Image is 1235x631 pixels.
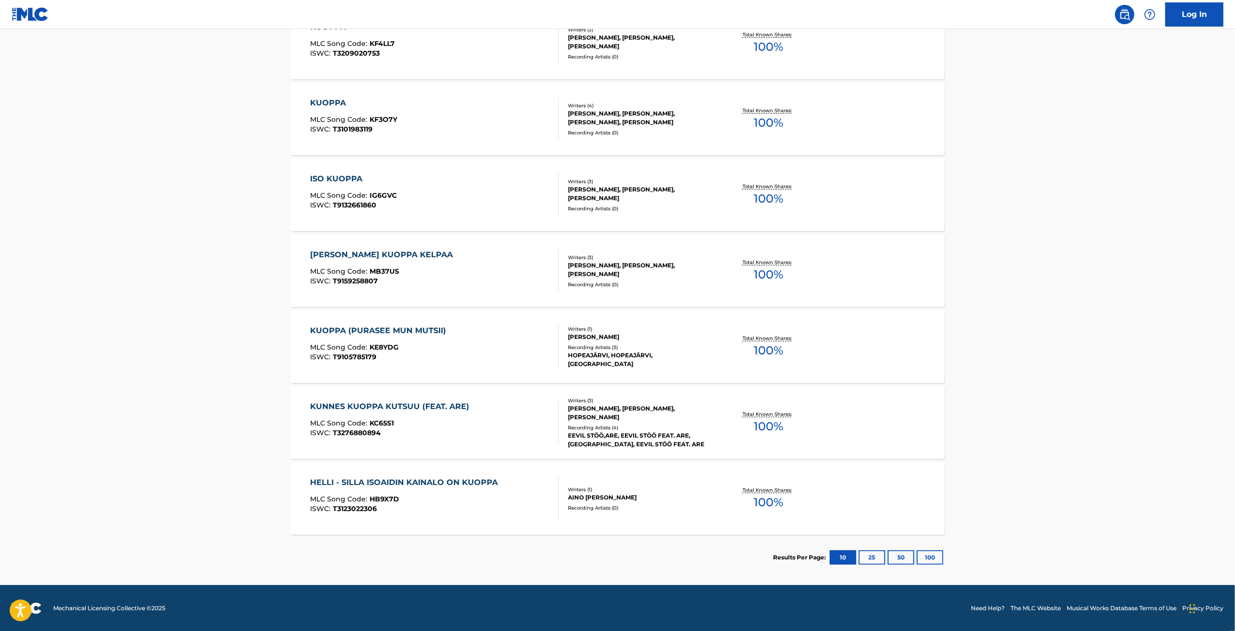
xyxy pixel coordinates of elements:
span: KF3O7Y [370,115,397,124]
img: MLC Logo [12,7,49,21]
button: 100 [917,550,943,565]
img: logo [12,602,42,614]
div: AINO [PERSON_NAME] [568,493,714,502]
div: Recording Artists ( 4 ) [568,424,714,431]
img: search [1119,9,1131,20]
div: KUNNES KUOPPA KUTSUU (FEAT. ARE) [310,401,474,412]
a: The MLC Website [1011,604,1061,613]
div: Writers ( 1 ) [568,325,714,333]
div: Writers ( 1 ) [568,486,714,493]
p: Results Per Page: [774,553,829,562]
div: [PERSON_NAME] KUOPPA KELPAA [310,249,458,261]
p: Total Known Shares: [743,259,794,266]
span: ISWC : [310,428,333,437]
span: 100 % [754,342,783,359]
a: Privacy Policy [1182,604,1223,613]
p: Total Known Shares: [743,31,794,38]
div: [PERSON_NAME], [PERSON_NAME], [PERSON_NAME] [568,404,714,422]
span: KF4LL7 [370,39,395,48]
span: MLC Song Code : [310,419,370,427]
span: 100 % [754,114,783,132]
div: Writers ( 4 ) [568,102,714,109]
a: [PERSON_NAME] KUOPPA KELPAAMLC Song Code:MB37USISWC:T9159258807Writers (3)[PERSON_NAME], [PERSON_... [291,235,945,307]
a: KUOPPAMLC Song Code:KF3O7YISWC:T3101983119Writers (4)[PERSON_NAME], [PERSON_NAME], [PERSON_NAME],... [291,83,945,155]
a: ISO KUOPPAMLC Song Code:IG6GVCISWC:T9132661860Writers (3)[PERSON_NAME], [PERSON_NAME], [PERSON_NA... [291,159,945,231]
a: Need Help? [971,604,1005,613]
span: ISWC : [310,201,333,209]
a: Log In [1165,2,1223,27]
button: 25 [859,550,885,565]
a: Public Search [1115,5,1134,24]
span: MB37US [370,267,399,276]
span: HB9X7D [370,495,399,503]
div: [PERSON_NAME], [PERSON_NAME], [PERSON_NAME] [568,185,714,203]
span: T9159258807 [333,277,378,285]
div: Writers ( 3 ) [568,26,714,33]
span: 100 % [754,418,783,435]
iframe: Chat Widget [1187,585,1235,631]
div: Recording Artists ( 0 ) [568,205,714,212]
span: 100 % [754,190,783,207]
span: IG6GVC [370,191,397,200]
div: Recording Artists ( 0 ) [568,53,714,60]
span: T3123022306 [333,504,377,513]
span: MLC Song Code : [310,191,370,200]
p: Total Known Shares: [743,411,794,418]
span: MLC Song Code : [310,343,370,352]
span: ISWC : [310,49,333,58]
div: KUOPPA [310,97,397,109]
span: 100 % [754,494,783,511]
p: Total Known Shares: [743,107,794,114]
span: MLC Song Code : [310,495,370,503]
p: Total Known Shares: [743,486,794,494]
span: ISWC : [310,504,333,513]
div: HOPEAJÄRVI, HOPEAJÄRVI, [GEOGRAPHIC_DATA] [568,351,714,368]
span: T3276880894 [333,428,381,437]
span: KE8YDG [370,343,399,352]
span: 100 % [754,266,783,283]
div: Writers ( 3 ) [568,178,714,185]
div: [PERSON_NAME], [PERSON_NAME], [PERSON_NAME] [568,261,714,279]
div: Vedä [1190,594,1195,623]
div: Writers ( 3 ) [568,397,714,404]
span: 100 % [754,38,783,56]
p: Total Known Shares: [743,335,794,342]
span: Mechanical Licensing Collective © 2025 [53,604,165,613]
div: HELLI - SILLA ISOAIDIN KAINALO ON KUOPPA [310,477,503,488]
span: T3101983119 [333,125,372,133]
div: Help [1140,5,1160,24]
div: Writers ( 3 ) [568,254,714,261]
img: help [1144,9,1156,20]
div: Chat-widget [1187,585,1235,631]
div: Recording Artists ( 0 ) [568,129,714,136]
span: T9105785179 [333,352,376,361]
a: Musical Works Database Terms of Use [1067,604,1176,613]
a: HELLI - SILLA ISOAIDIN KAINALO ON KUOPPAMLC Song Code:HB9X7DISWC:T3123022306Writers (1)AINO [PERS... [291,462,945,535]
div: [PERSON_NAME] [568,333,714,341]
span: MLC Song Code : [310,39,370,48]
a: KUNNES KUOPPA KUTSUU (FEAT. ARE)MLC Song Code:KC65S1ISWC:T3276880894Writers (3)[PERSON_NAME], [PE... [291,386,945,459]
span: KC65S1 [370,419,394,427]
span: ISWC : [310,277,333,285]
p: Total Known Shares: [743,183,794,190]
span: ISWC : [310,125,333,133]
span: T3209020753 [333,49,380,58]
span: T9132661860 [333,201,376,209]
a: KUOPPAMLC Song Code:KF4LL7ISWC:T3209020753Writers (3)[PERSON_NAME], [PERSON_NAME], [PERSON_NAME]R... [291,7,945,79]
span: MLC Song Code : [310,115,370,124]
div: Recording Artists ( 0 ) [568,281,714,288]
button: 10 [830,550,856,565]
div: EEVIL STÖÖ,ARE, EEVIL STÖÖ FEAT. ARE, [GEOGRAPHIC_DATA], EEVIL STÖÖ FEAT. ARE [568,431,714,449]
div: ISO KUOPPA [310,173,397,185]
button: 50 [888,550,914,565]
div: [PERSON_NAME], [PERSON_NAME], [PERSON_NAME], [PERSON_NAME] [568,109,714,127]
a: KUOPPA (PURASEE MUN MUTSII)MLC Song Code:KE8YDGISWC:T9105785179Writers (1)[PERSON_NAME]Recording ... [291,310,945,383]
span: MLC Song Code : [310,267,370,276]
div: KUOPPA (PURASEE MUN MUTSII) [310,325,451,337]
div: Recording Artists ( 3 ) [568,344,714,351]
div: Recording Artists ( 0 ) [568,504,714,512]
div: [PERSON_NAME], [PERSON_NAME], [PERSON_NAME] [568,33,714,51]
span: ISWC : [310,352,333,361]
